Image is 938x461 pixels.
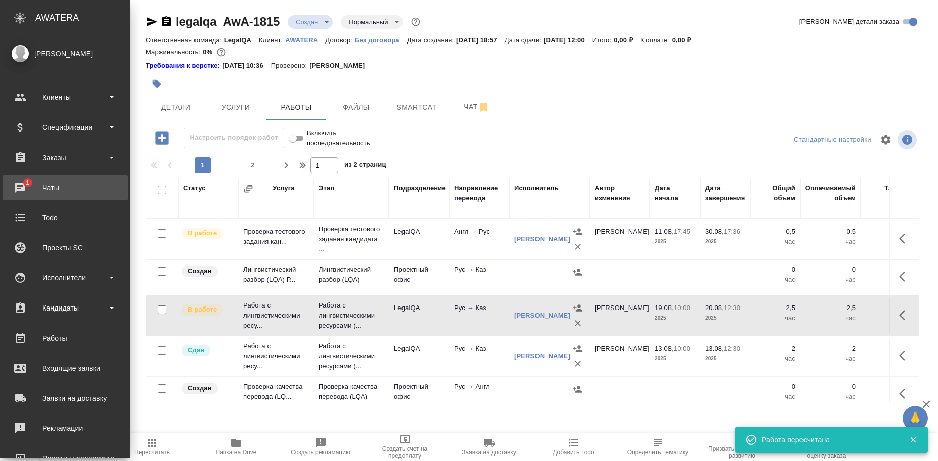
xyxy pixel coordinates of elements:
button: Здесь прячутся важные кнопки [893,265,917,289]
span: Smartcat [392,101,441,114]
a: AWATERA [285,35,325,44]
div: Проекты SC [8,240,123,255]
div: split button [791,132,874,148]
div: Тариф [884,183,906,193]
button: Создать счет на предоплату [363,433,447,461]
td: Лингвистический разбор (LQA) Р... [238,260,314,295]
span: Настроить таблицу [874,128,898,152]
button: Скопировать ссылку [160,16,172,28]
p: 10:00 [674,304,690,312]
button: Скопировать ссылку для ЯМессенджера [146,16,158,28]
p: Итого: [592,36,614,44]
button: Назначить [570,341,585,356]
a: [PERSON_NAME] [514,312,570,319]
p: Дата создания: [407,36,456,44]
p: 0 [755,382,795,392]
div: Спецификации [8,120,123,135]
button: Добавить тэг [146,73,168,95]
a: [PERSON_NAME] [514,235,570,243]
td: Проверка качества перевода (LQ... [238,377,314,412]
button: Нормальный [346,18,391,26]
p: Работа с лингвистическими ресурсами (... [319,300,384,331]
button: Создать рекламацию [279,433,363,461]
button: Здесь прячутся важные кнопки [893,344,917,368]
p: 0 [806,265,856,275]
td: Проверка тестового задания кан... [238,222,314,257]
span: Призвать менеджера по развитию [706,445,778,459]
div: Статус [183,183,206,193]
td: LegalQA [389,222,449,257]
div: Создан [341,15,403,29]
span: Определить тематику [627,449,688,456]
p: Проверка тестового задания кандидата ... [319,224,384,254]
p: [DATE] 18:57 [456,36,505,44]
a: 1Чаты [3,175,128,200]
p: час [755,275,795,285]
p: 11.08, [655,228,674,235]
svg: Отписаться [478,101,490,113]
span: Создать рекламацию [291,449,350,456]
td: [PERSON_NAME] [590,339,650,374]
span: Создать счет на предоплату [369,445,441,459]
p: час [806,313,856,323]
p: 30.08, [705,228,724,235]
div: Заказ еще не согласован с клиентом, искать исполнителей рано [181,382,233,395]
div: Создан [288,15,333,29]
div: Этап [319,183,334,193]
p: 0,5 [806,227,856,237]
p: 2,5 [755,303,795,313]
button: 🙏 [903,406,928,431]
td: Проектный офис [389,377,449,412]
a: Todo [3,205,128,230]
button: Здесь прячутся важные кнопки [893,303,917,327]
div: Направление перевода [454,183,504,203]
div: [PERSON_NAME] [8,48,123,59]
div: Кандидаты [8,300,123,316]
button: Призвать менеджера по развитию [700,433,784,461]
button: Пересчитать [110,433,194,461]
td: Рус → Каз [449,298,509,333]
span: Чат [453,101,501,113]
td: LegalQA [389,339,449,374]
p: час [806,237,856,247]
p: час [755,237,795,247]
p: [DATE] 10:36 [222,61,271,71]
span: 2 [245,160,261,170]
span: Посмотреть информацию [898,130,919,149]
p: В работе [188,228,217,238]
div: Входящие заявки [8,361,123,376]
button: Добавить Todo [531,433,616,461]
p: 12:30 [724,345,740,352]
button: Определить тематику [616,433,700,461]
p: час [806,354,856,364]
p: час [755,354,795,364]
p: 17:45 [674,228,690,235]
p: AWATERA [285,36,325,44]
p: Клиент: [259,36,285,44]
td: Рус → Каз [449,339,509,374]
span: из 2 страниц [344,159,386,173]
span: Добавить Todo [553,449,594,456]
p: 19.08, [655,304,674,312]
button: Назначить [570,265,585,280]
p: 0,00 ₽ [672,36,699,44]
button: Папка на Drive [194,433,279,461]
button: Доп статусы указывают на важность/срочность заказа [409,15,422,28]
p: В работе [188,304,217,315]
td: Рус → Англ [449,377,509,412]
p: Проверено: [271,61,310,71]
p: 0 [755,265,795,275]
div: Исполнитель [514,183,559,193]
div: Чаты [8,180,123,195]
td: Проектный офис [389,260,449,295]
p: RUB [866,354,906,364]
p: 2025 [655,354,695,364]
span: [PERSON_NAME] детали заказа [799,17,899,27]
span: Детали [152,101,200,114]
p: 0 [866,265,906,275]
p: Сдан [188,345,204,355]
div: Заказы [8,150,123,165]
p: Договор: [325,36,355,44]
p: Маржинальность: [146,48,203,56]
button: Здесь прячутся важные кнопки [893,227,917,251]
